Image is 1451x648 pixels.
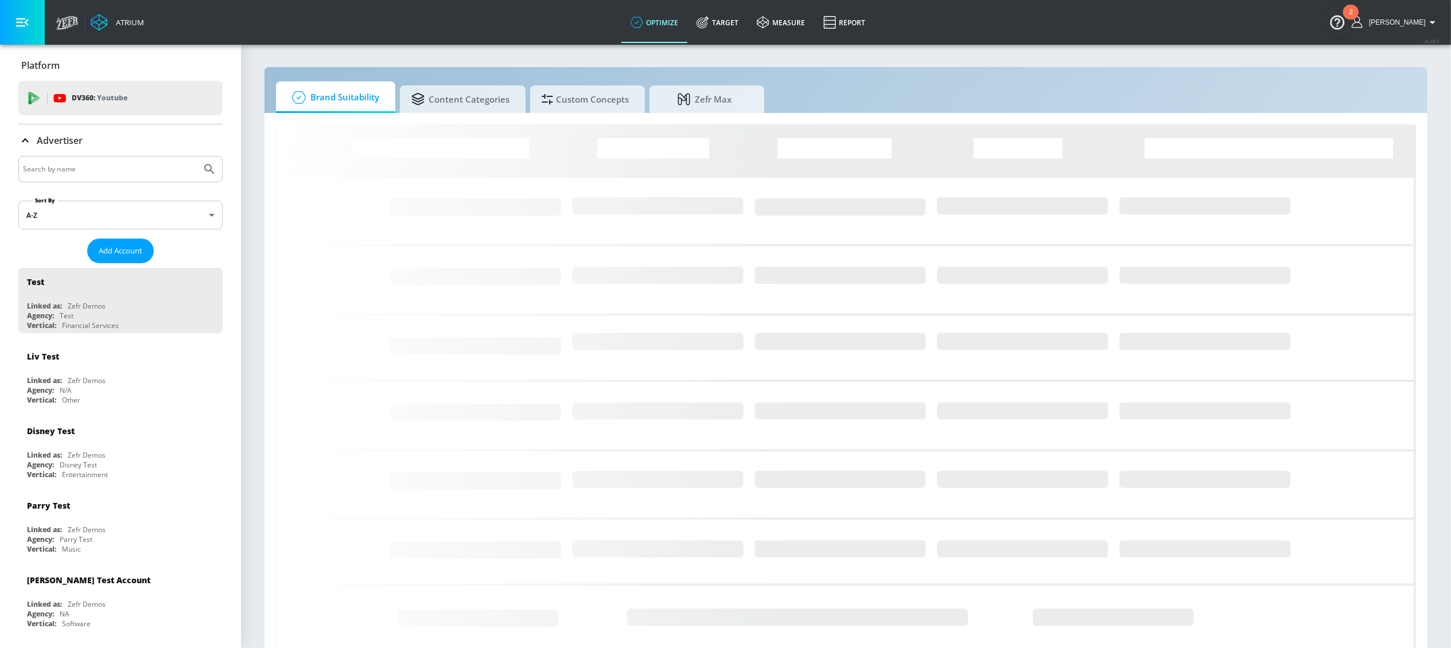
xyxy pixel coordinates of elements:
a: Report [814,2,874,43]
div: Vertical: [27,470,56,479]
input: Search by name [23,162,197,177]
div: Zefr Demos [68,525,106,534]
button: Open Resource Center, 2 new notifications [1321,6,1353,38]
div: Disney Test [27,426,75,436]
div: Vertical: [27,321,56,330]
button: Add Account [87,239,154,263]
div: Disney TestLinked as:Zefr DemosAgency:Disney TestVertical:Entertainment [18,417,223,482]
div: Software [62,619,91,629]
div: Zefr Demos [68,599,106,609]
a: measure [748,2,814,43]
div: [PERSON_NAME] Test AccountLinked as:Zefr DemosAgency:NAVertical:Software [18,566,223,631]
div: Agency: [27,460,54,470]
div: Zefr Demos [68,450,106,460]
span: v 4.28.0 [1423,38,1440,44]
span: Brand Suitability [287,84,379,111]
div: Vertical: [27,544,56,554]
div: Liv TestLinked as:Zefr DemosAgency:N/AVertical:Other [18,342,223,408]
div: Advertiser [18,124,223,157]
div: Agency: [27,311,54,321]
div: N/A [60,385,72,395]
div: A-Z [18,201,223,229]
div: TestLinked as:Zefr DemosAgency:TestVertical:Financial Services [18,268,223,333]
a: Target [687,2,748,43]
div: NA [60,609,69,619]
div: Music [62,544,81,554]
div: Zefr Demos [68,376,106,385]
label: Sort By [33,197,57,204]
div: Liv Test [27,351,59,362]
p: Platform [21,59,60,72]
div: Test [60,311,73,321]
span: Add Account [99,244,142,257]
span: Zefr Max [661,85,748,113]
div: Agency: [27,385,54,395]
div: Parry TestLinked as:Zefr DemosAgency:Parry TestVertical:Music [18,491,223,557]
div: Parry Test [60,534,92,544]
span: login as: lindsay.benharris@zefr.com [1364,18,1426,26]
div: Linked as: [27,376,62,385]
div: Other [62,395,80,405]
span: Custom Concepts [542,85,629,113]
div: Linked as: [27,525,62,534]
div: 2 [1349,12,1353,27]
div: DV360: Youtube [18,81,223,115]
div: [PERSON_NAME] Test Account [27,575,150,585]
a: optimize [621,2,687,43]
div: Linked as: [27,301,62,311]
div: Test [27,276,44,287]
div: Platform [18,49,223,81]
p: DV360: [72,92,127,104]
div: Linked as: [27,450,62,460]
p: Advertiser [37,134,83,147]
div: Vertical: [27,619,56,629]
div: Entertainment [62,470,108,479]
div: Zefr Demos [68,301,106,311]
div: Disney Test [60,460,97,470]
div: Financial Services [62,321,119,330]
p: Youtube [97,92,127,104]
div: Atrium [111,17,144,28]
div: Agency: [27,534,54,544]
div: Parry Test [27,500,70,511]
div: Vertical: [27,395,56,405]
span: Content Categories [411,85,509,113]
div: Agency: [27,609,54,619]
button: [PERSON_NAME] [1352,15,1440,29]
a: Atrium [91,14,144,31]
div: Linked as: [27,599,62,609]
